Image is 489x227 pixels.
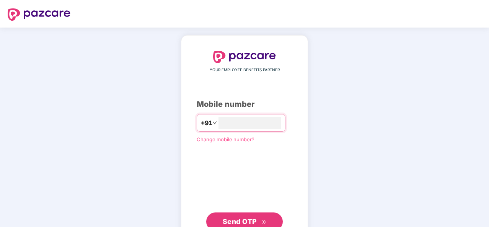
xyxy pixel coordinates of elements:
span: YOUR EMPLOYEE BENEFITS PARTNER [210,67,280,73]
img: logo [8,8,70,21]
img: logo [213,51,276,63]
span: Send OTP [223,217,257,225]
a: Change mobile number? [197,136,254,142]
span: down [212,121,217,125]
div: Mobile number [197,98,292,110]
span: +91 [201,118,212,128]
span: double-right [262,220,267,225]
